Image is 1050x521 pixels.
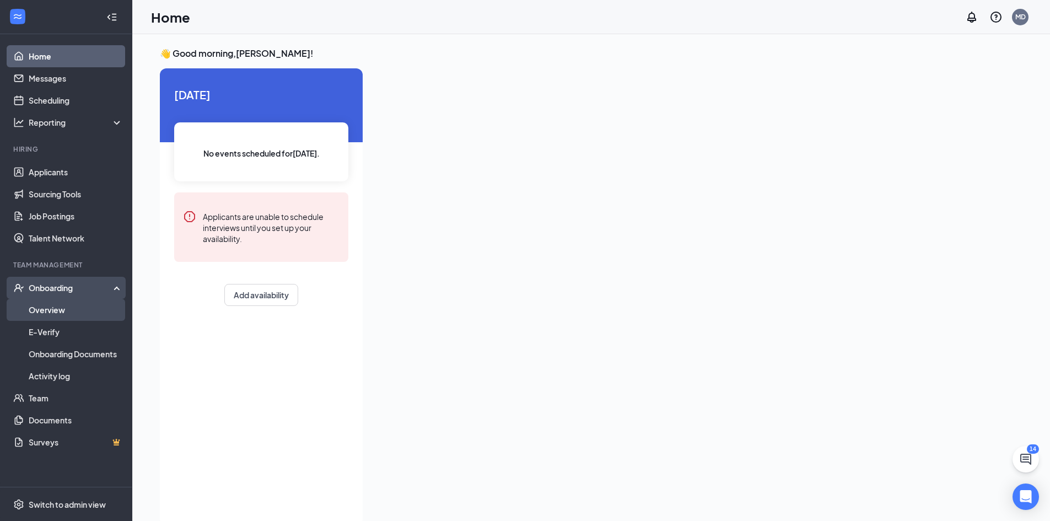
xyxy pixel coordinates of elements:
button: Add availability [224,284,298,306]
a: Scheduling [29,89,123,111]
div: 14 [1027,444,1039,454]
div: Team Management [13,260,121,270]
div: Onboarding [29,282,114,293]
div: Reporting [29,117,123,128]
span: [DATE] [174,86,348,103]
a: Onboarding Documents [29,343,123,365]
svg: Collapse [106,12,117,23]
a: Talent Network [29,227,123,249]
a: E-Verify [29,321,123,343]
h1: Home [151,8,190,26]
svg: UserCheck [13,282,24,293]
svg: Notifications [965,10,978,24]
a: Documents [29,409,123,431]
button: ChatActive [1013,446,1039,472]
a: Activity log [29,365,123,387]
div: Open Intercom Messenger [1013,484,1039,510]
a: Overview [29,299,123,321]
svg: Analysis [13,117,24,128]
h3: 👋 Good morning, [PERSON_NAME] ! [160,47,989,60]
svg: WorkstreamLogo [12,11,23,22]
a: Job Postings [29,205,123,227]
a: Sourcing Tools [29,183,123,205]
a: Messages [29,67,123,89]
div: Switch to admin view [29,499,106,510]
div: Hiring [13,144,121,154]
a: SurveysCrown [29,431,123,453]
svg: ChatActive [1019,453,1032,466]
a: Home [29,45,123,67]
svg: Error [183,210,196,223]
div: Applicants are unable to schedule interviews until you set up your availability. [203,210,340,244]
span: No events scheduled for [DATE] . [203,147,320,159]
a: Applicants [29,161,123,183]
div: MD [1015,12,1026,22]
svg: Settings [13,499,24,510]
svg: QuestionInfo [989,10,1003,24]
a: Team [29,387,123,409]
